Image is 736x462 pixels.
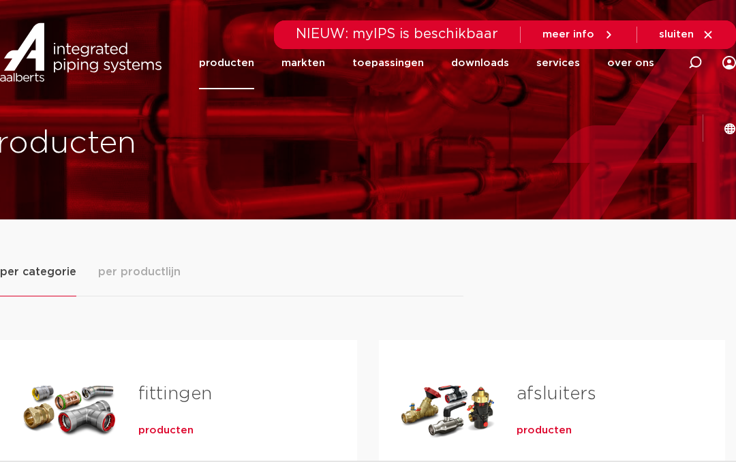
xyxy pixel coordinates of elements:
[138,424,194,437] a: producten
[199,37,254,89] a: producten
[296,27,498,41] span: NIEUW: myIPS is beschikbaar
[659,29,714,41] a: sluiten
[352,37,424,89] a: toepassingen
[138,385,212,403] a: fittingen
[536,37,580,89] a: services
[517,385,596,403] a: afsluiters
[451,37,509,89] a: downloads
[517,424,572,437] a: producten
[281,37,325,89] a: markten
[607,37,654,89] a: over ons
[98,264,181,280] span: per productlijn
[542,29,594,40] span: meer info
[659,29,694,40] span: sluiten
[199,37,654,89] nav: Menu
[542,29,615,41] a: meer info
